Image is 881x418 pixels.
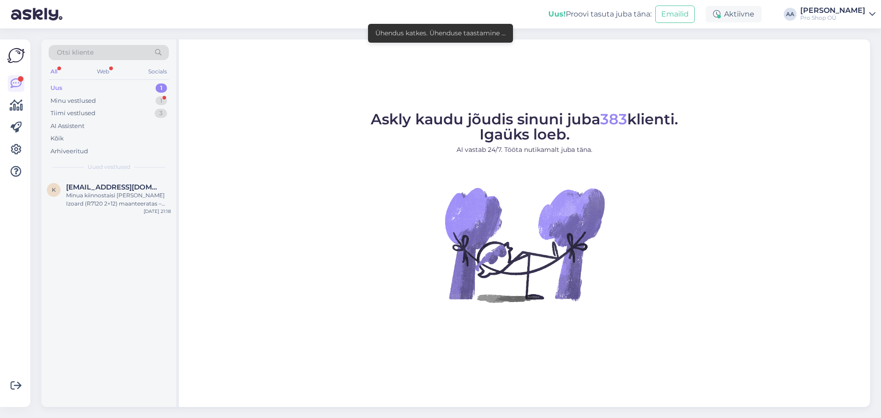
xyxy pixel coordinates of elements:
[66,191,171,208] div: Minua kiinnostaisi [PERSON_NAME] Izoard (R7120 2×12) maanteeratas – golden grey koko 54. Mikä oli...
[52,186,56,193] span: k
[50,84,62,93] div: Uus
[50,122,84,131] div: AI Assistent
[144,208,171,215] div: [DATE] 21:18
[371,110,678,143] span: Askly kaudu jõudis sinuni juba klienti. Igaüks loeb.
[50,96,96,106] div: Minu vestlused
[375,28,506,38] div: Ühendus katkes. Ühenduse taastamine ...
[95,66,111,78] div: Web
[784,8,797,21] div: AA
[50,147,88,156] div: Arhiveeritud
[7,47,25,64] img: Askly Logo
[655,6,695,23] button: Emailid
[88,163,130,171] span: Uued vestlused
[50,134,64,143] div: Kõik
[155,109,167,118] div: 3
[156,96,167,106] div: 1
[706,6,762,22] div: Aktiivne
[600,110,627,128] span: 383
[371,145,678,155] p: AI vastab 24/7. Tööta nutikamalt juba täna.
[156,84,167,93] div: 1
[50,109,95,118] div: Tiimi vestlused
[442,162,607,327] img: No Chat active
[800,14,865,22] div: Pro Shop OÜ
[548,9,652,20] div: Proovi tasuta juba täna:
[57,48,94,57] span: Otsi kliente
[800,7,875,22] a: [PERSON_NAME]Pro Shop OÜ
[800,7,865,14] div: [PERSON_NAME]
[548,10,566,18] b: Uus!
[146,66,169,78] div: Socials
[49,66,59,78] div: All
[66,183,162,191] span: kalle.ekstrom72@gmail.com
